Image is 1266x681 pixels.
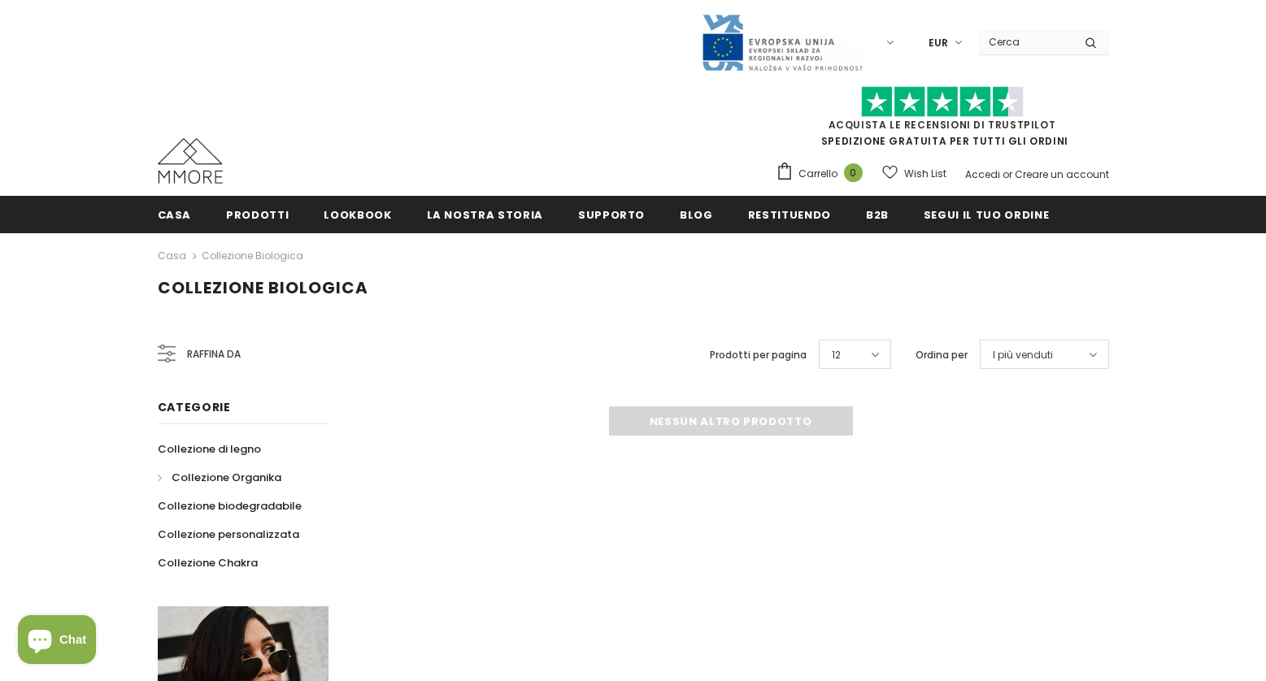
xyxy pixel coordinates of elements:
[158,207,192,223] span: Casa
[861,86,1024,118] img: Fidati di Pilot Stars
[158,138,223,184] img: Casi MMORE
[965,167,1000,181] a: Accedi
[158,435,261,463] a: Collezione di legno
[158,196,192,232] a: Casa
[158,463,281,492] a: Collezione Organika
[680,207,713,223] span: Blog
[916,347,968,363] label: Ordina per
[748,196,831,232] a: Restituendo
[866,207,889,223] span: B2B
[226,207,289,223] span: Prodotti
[202,249,303,262] a: Collezione biologica
[701,13,864,72] img: Javni Razpis
[829,118,1056,132] a: Acquista le recensioni di TrustPilot
[172,470,281,485] span: Collezione Organika
[748,207,831,223] span: Restituendo
[904,166,946,182] span: Wish List
[158,549,258,577] a: Collezione Chakra
[882,159,946,188] a: Wish List
[866,196,889,232] a: B2B
[701,35,864,49] a: Javni Razpis
[710,347,807,363] label: Prodotti per pagina
[158,498,302,514] span: Collezione biodegradabile
[924,196,1049,232] a: Segui il tuo ordine
[158,520,299,549] a: Collezione personalizzata
[158,492,302,520] a: Collezione biodegradabile
[979,30,1072,54] input: Search Site
[1015,167,1109,181] a: Creare un account
[187,345,241,363] span: Raffina da
[427,196,543,232] a: La nostra storia
[578,196,645,232] a: supporto
[158,441,261,457] span: Collezione di legno
[158,399,231,415] span: Categorie
[158,527,299,542] span: Collezione personalizzata
[929,35,948,51] span: EUR
[13,615,101,668] inbox-online-store-chat: Shopify online store chat
[578,207,645,223] span: supporto
[832,347,841,363] span: 12
[776,162,871,186] a: Carrello 0
[324,196,391,232] a: Lookbook
[924,207,1049,223] span: Segui il tuo ordine
[844,163,863,182] span: 0
[993,347,1053,363] span: I più venduti
[798,166,837,182] span: Carrello
[427,207,543,223] span: La nostra storia
[158,246,186,266] a: Casa
[158,555,258,570] span: Collezione Chakra
[680,196,713,232] a: Blog
[1003,167,1012,181] span: or
[776,93,1109,148] span: SPEDIZIONE GRATUITA PER TUTTI GLI ORDINI
[324,207,391,223] span: Lookbook
[226,196,289,232] a: Prodotti
[158,276,368,299] span: Collezione biologica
